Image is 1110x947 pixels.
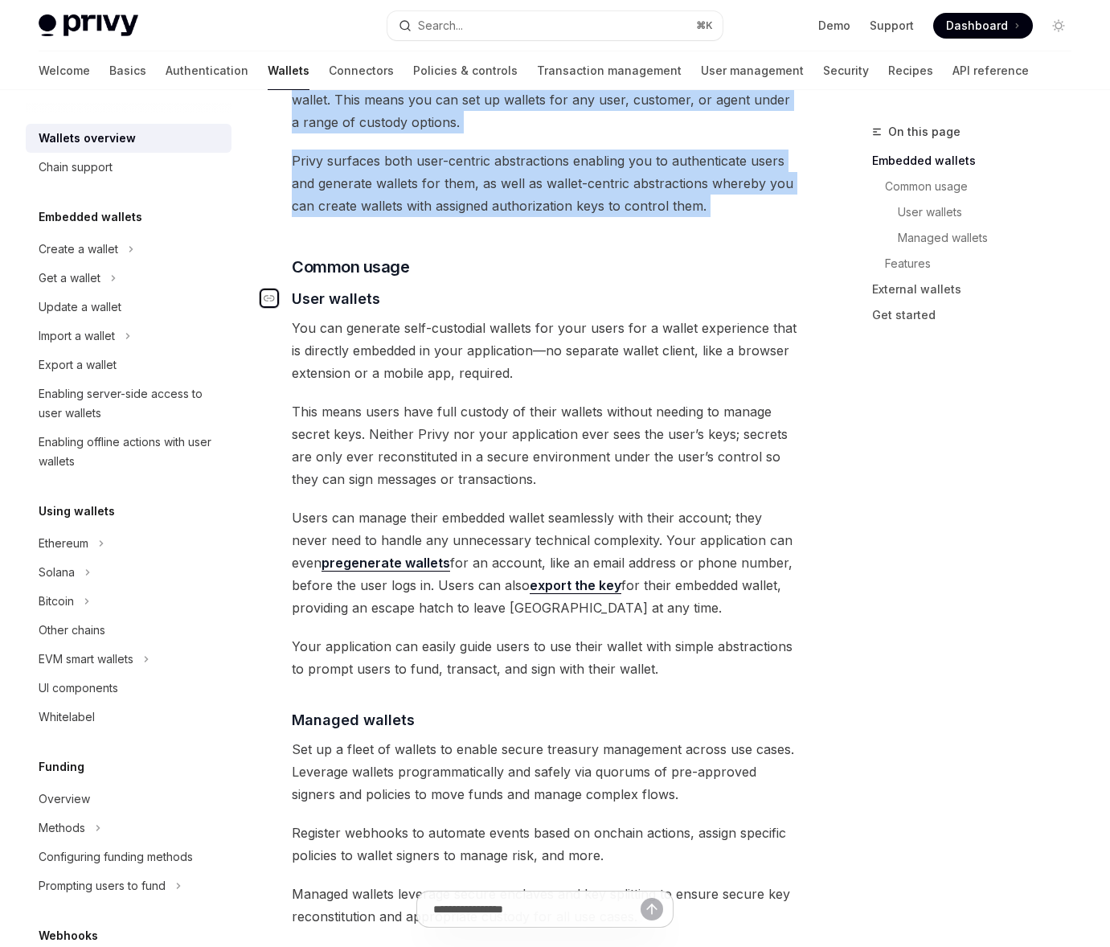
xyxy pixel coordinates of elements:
a: Basics [109,51,146,90]
a: Managed wallets [872,225,1084,251]
a: Welcome [39,51,90,90]
a: Other chains [26,616,231,645]
button: Toggle Create a wallet section [26,235,231,264]
a: User management [701,51,804,90]
img: light logo [39,14,138,37]
div: Update a wallet [39,297,121,317]
span: Managed wallets leverage secure enclaves and key splitting to ensure secure key reconstitution an... [292,883,798,928]
a: Overview [26,785,231,814]
button: Toggle Ethereum section [26,529,231,558]
a: Authentication [166,51,248,90]
div: Solana [39,563,75,582]
a: User wallets [872,199,1084,225]
span: You can generate self-custodial wallets for your users for a wallet experience that is directly e... [292,317,798,384]
span: On this page [888,122,960,141]
h5: Webhooks [39,926,98,945]
div: EVM smart wallets [39,650,133,669]
button: Toggle EVM smart wallets section [26,645,231,674]
div: Methods [39,818,85,838]
span: ⌘ K [696,19,713,32]
a: Embedded wallets [872,148,1084,174]
a: pregenerate wallets [322,555,450,572]
button: Send message [641,898,663,920]
a: Enabling offline actions with user wallets [26,428,231,476]
a: Enabling server-side access to user wallets [26,379,231,428]
div: Prompting users to fund [39,876,166,896]
button: Toggle Import a wallet section [26,322,231,351]
div: Whitelabel [39,707,95,727]
a: Navigate to header [260,288,292,310]
button: Toggle dark mode [1046,13,1071,39]
div: Import a wallet [39,326,115,346]
div: Other chains [39,621,105,640]
a: Features [872,251,1084,277]
a: Connectors [329,51,394,90]
h5: Funding [39,757,84,777]
a: Wallets [268,51,309,90]
button: Toggle Prompting users to fund section [26,871,231,900]
div: Wallets overview [39,129,136,148]
div: Configuring funding methods [39,847,193,867]
button: Toggle Bitcoin section [26,587,231,616]
span: Set up a fleet of wallets to enable secure treasury management across use cases. Leverage wallets... [292,738,798,806]
div: Enabling server-side access to user wallets [39,384,222,423]
div: Get a wallet [39,269,100,288]
span: User wallets [292,288,380,310]
div: Chain support [39,158,113,177]
a: Dashboard [933,13,1033,39]
a: Get started [872,302,1084,328]
div: Enabling offline actions with user wallets [39,433,222,471]
span: Dashboard [946,18,1008,34]
a: Common usage [872,174,1084,199]
a: Configuring funding methods [26,842,231,871]
span: Privy’s wallet infrastructure ensures only the appropriate party controls the wallet. This means ... [292,66,798,133]
span: This means users have full custody of their wallets without needing to manage secret keys. Neithe... [292,400,798,490]
a: Wallets overview [26,124,231,153]
span: Users can manage their embedded wallet seamlessly with their account; they never need to handle a... [292,506,798,619]
a: export the key [530,577,621,594]
a: External wallets [872,277,1084,302]
div: Overview [39,789,90,809]
a: Policies & controls [413,51,518,90]
div: Search... [418,16,463,35]
span: Privy surfaces both user-centric abstractions enabling you to authenticate users and generate wal... [292,150,798,217]
div: Ethereum [39,534,88,553]
button: Toggle Get a wallet section [26,264,231,293]
a: Export a wallet [26,351,231,379]
span: Managed wallets [292,709,415,731]
a: Support [870,18,914,34]
span: Common usage [292,256,409,278]
a: UI components [26,674,231,703]
a: API reference [952,51,1029,90]
a: Chain support [26,153,231,182]
a: Recipes [888,51,933,90]
button: Toggle Methods section [26,814,231,842]
button: Open search [387,11,723,40]
span: Register webhooks to automate events based on onchain actions, assign specific policies to wallet... [292,822,798,867]
button: Toggle Solana section [26,558,231,587]
div: Create a wallet [39,240,118,259]
div: Export a wallet [39,355,117,375]
span: Your application can easily guide users to use their wallet with simple abstractions to prompt us... [292,635,798,680]
div: Bitcoin [39,592,74,611]
a: Whitelabel [26,703,231,732]
a: Transaction management [537,51,682,90]
input: Ask a question... [433,892,641,927]
h5: Embedded wallets [39,207,142,227]
a: Update a wallet [26,293,231,322]
div: UI components [39,678,118,698]
a: Demo [818,18,850,34]
h5: Using wallets [39,502,115,521]
a: Security [823,51,869,90]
